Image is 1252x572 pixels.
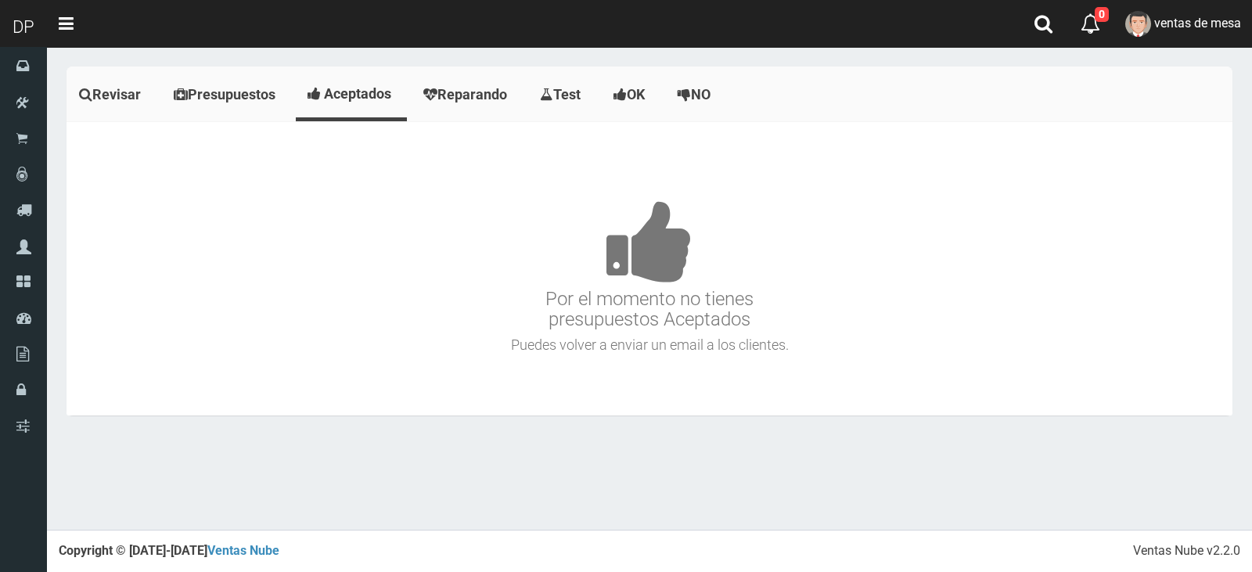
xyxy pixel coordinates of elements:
a: Ventas Nube [207,543,279,558]
a: NO [665,70,727,119]
span: OK [627,86,645,103]
span: ventas de mesa [1154,16,1241,31]
span: Revisar [92,86,141,103]
a: Reparando [411,70,523,119]
strong: Copyright © [DATE]-[DATE] [59,543,279,558]
a: Presupuestos [161,70,292,119]
span: NO [691,86,711,103]
a: Test [527,70,597,119]
a: OK [601,70,661,119]
h3: Por el momento no tienes presupuestos Aceptados [70,153,1229,330]
span: 0 [1095,7,1109,22]
span: Test [553,86,581,103]
div: Ventas Nube v2.2.0 [1133,542,1240,560]
img: User Image [1125,11,1151,37]
a: Revisar [67,70,157,119]
span: Presupuestos [188,86,275,103]
a: Aceptados [296,70,407,117]
span: Aceptados [324,85,391,102]
h4: Puedes volver a enviar un email a los clientes. [70,337,1229,353]
span: Reparando [437,86,507,103]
